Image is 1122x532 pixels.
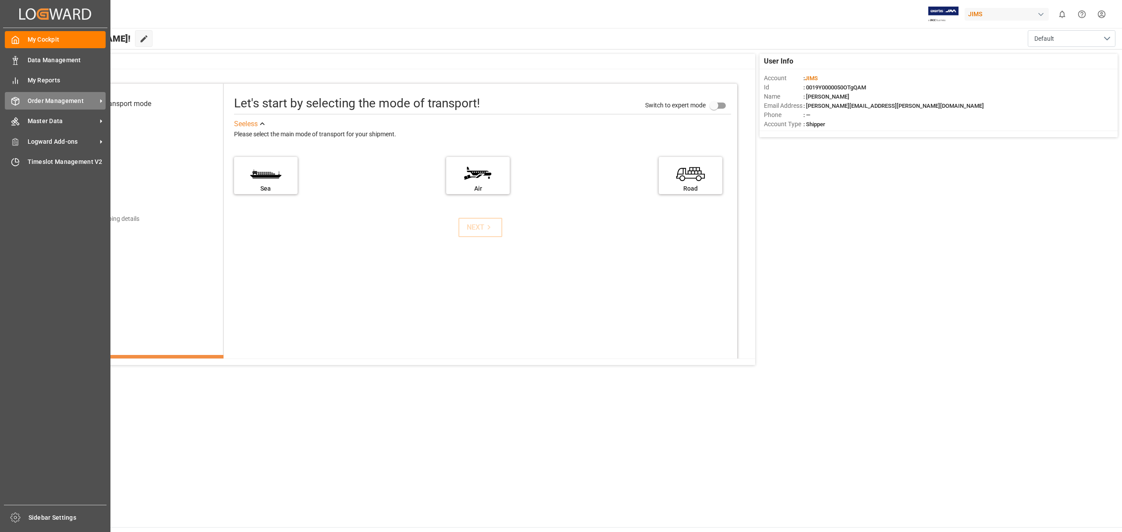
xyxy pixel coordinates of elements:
span: : — [803,112,810,118]
div: Add shipping details [85,214,139,223]
img: Exertis%20JAM%20-%20Email%20Logo.jpg_1722504956.jpg [928,7,959,22]
span: JIMS [805,75,818,82]
button: show 0 new notifications [1052,4,1072,24]
div: JIMS [965,8,1049,21]
button: open menu [1028,30,1115,47]
span: : [PERSON_NAME] [803,93,849,100]
span: My Reports [28,76,106,85]
span: Order Management [28,96,97,106]
div: Select transport mode [83,99,151,109]
span: Sidebar Settings [28,513,107,522]
span: Timeslot Management V2 [28,157,106,167]
span: Email Address [764,101,803,110]
span: Id [764,83,803,92]
span: My Cockpit [28,35,106,44]
div: Sea [238,184,293,193]
div: Please select the main mode of transport for your shipment. [234,129,731,140]
span: Name [764,92,803,101]
span: : 0019Y0000050OTgQAM [803,84,866,91]
span: User Info [764,56,793,67]
div: See less [234,119,258,129]
span: Master Data [28,117,97,126]
button: JIMS [965,6,1052,22]
span: Logward Add-ons [28,137,97,146]
a: My Reports [5,72,106,89]
a: Data Management [5,51,106,68]
div: Air [451,184,505,193]
button: NEXT [458,218,502,237]
span: Phone [764,110,803,120]
span: Account [764,74,803,83]
span: Default [1034,34,1054,43]
div: Road [663,184,718,193]
span: : Shipper [803,121,825,128]
span: Account Type [764,120,803,129]
a: My Cockpit [5,31,106,48]
span: Data Management [28,56,106,65]
a: Timeslot Management V2 [5,153,106,170]
div: NEXT [467,222,494,233]
span: Switch to expert mode [645,102,706,109]
button: Help Center [1072,4,1092,24]
span: : [803,75,818,82]
div: Let's start by selecting the mode of transport! [234,94,480,113]
span: : [PERSON_NAME][EMAIL_ADDRESS][PERSON_NAME][DOMAIN_NAME] [803,103,984,109]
